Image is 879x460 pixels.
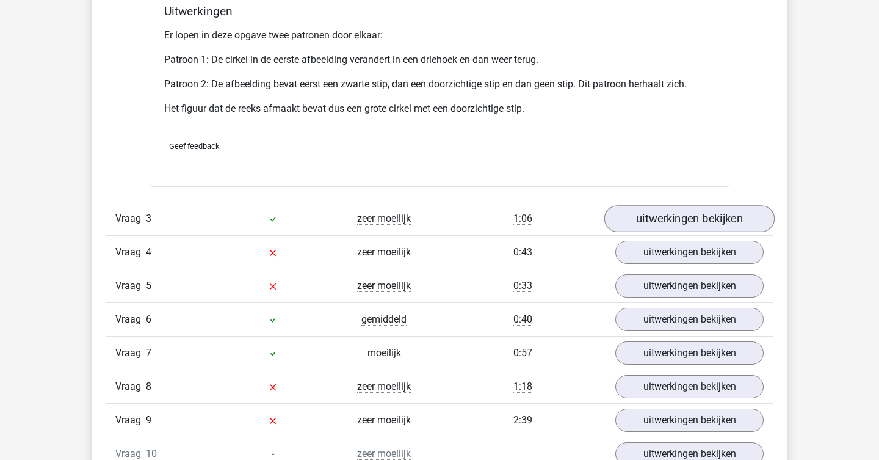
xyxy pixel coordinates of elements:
[357,280,411,292] span: zeer moeilijk
[115,312,146,327] span: Vraag
[146,381,151,392] span: 8
[115,279,146,293] span: Vraag
[146,347,151,359] span: 7
[513,280,532,292] span: 0:33
[615,241,764,264] a: uitwerkingen bekijken
[367,347,401,359] span: moeilijk
[164,28,715,43] p: Er lopen in deze opgave twee patronen door elkaar:
[604,205,775,232] a: uitwerkingen bekijken
[164,53,715,67] p: Patroon 1: De cirkel in de eerste afbeelding verandert in een driehoek en dan weer terug.
[146,213,151,224] span: 3
[513,347,532,359] span: 0:57
[146,246,151,258] span: 4
[357,414,411,426] span: zeer moeilijk
[615,308,764,331] a: uitwerkingen bekijken
[615,409,764,432] a: uitwerkingen bekijken
[115,346,146,360] span: Vraag
[513,414,532,426] span: 2:39
[115,379,146,394] span: Vraag
[357,213,411,225] span: zeer moeilijk
[146,313,151,325] span: 6
[115,245,146,260] span: Vraag
[513,246,532,258] span: 0:43
[164,101,715,116] p: Het figuur dat de reeks afmaakt bevat dus een grote cirkel met een doorzichtige stip.
[357,448,411,460] span: zeer moeilijk
[115,211,146,226] span: Vraag
[115,413,146,428] span: Vraag
[146,414,151,426] span: 9
[164,4,715,18] h4: Uitwerkingen
[169,142,219,151] span: Geef feedback
[615,375,764,398] a: uitwerkingen bekijken
[357,381,411,393] span: zeer moeilijk
[146,280,151,291] span: 5
[146,448,157,459] span: 10
[164,77,715,92] p: Patroon 2: De afbeelding bevat eerst een zwarte stip, dan een doorzichtige stip en dan geen stip....
[513,313,532,326] span: 0:40
[615,341,764,365] a: uitwerkingen bekijken
[615,274,764,298] a: uitwerkingen bekijken
[513,213,532,225] span: 1:06
[361,313,407,326] span: gemiddeld
[513,381,532,393] span: 1:18
[357,246,411,258] span: zeer moeilijk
